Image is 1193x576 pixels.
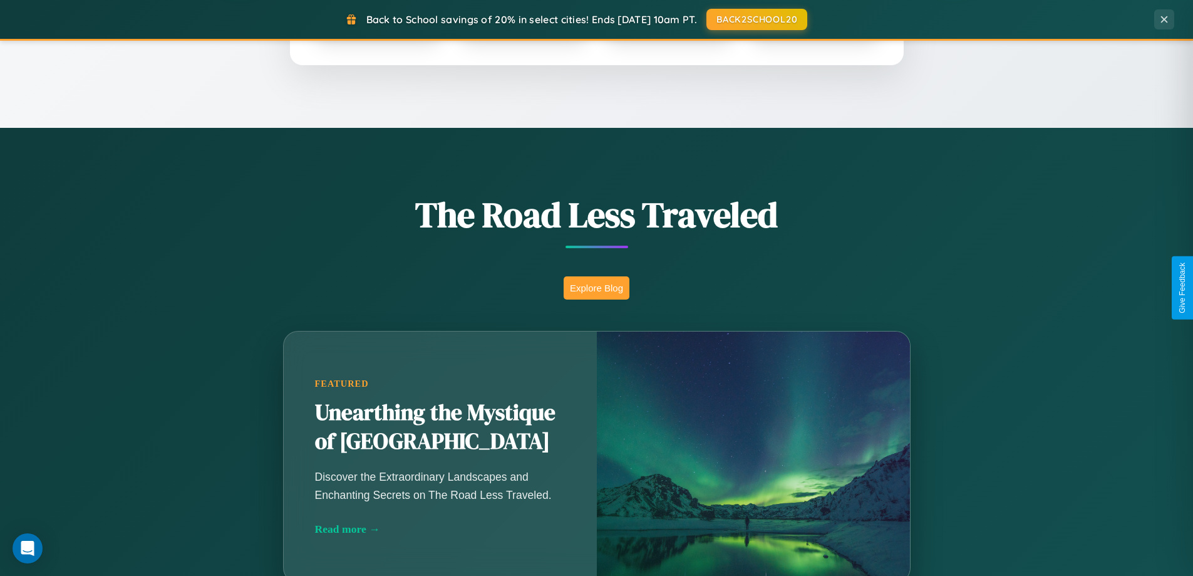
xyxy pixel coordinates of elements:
[564,276,629,300] button: Explore Blog
[315,468,566,503] p: Discover the Extraordinary Landscapes and Enchanting Secrets on The Road Less Traveled.
[315,523,566,536] div: Read more →
[366,13,697,26] span: Back to School savings of 20% in select cities! Ends [DATE] 10am PT.
[706,9,807,30] button: BACK2SCHOOL20
[221,191,973,239] h1: The Road Less Traveled
[315,399,566,456] h2: Unearthing the Mystique of [GEOGRAPHIC_DATA]
[1178,263,1187,313] div: Give Feedback
[315,379,566,389] div: Featured
[13,533,43,563] div: Open Intercom Messenger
